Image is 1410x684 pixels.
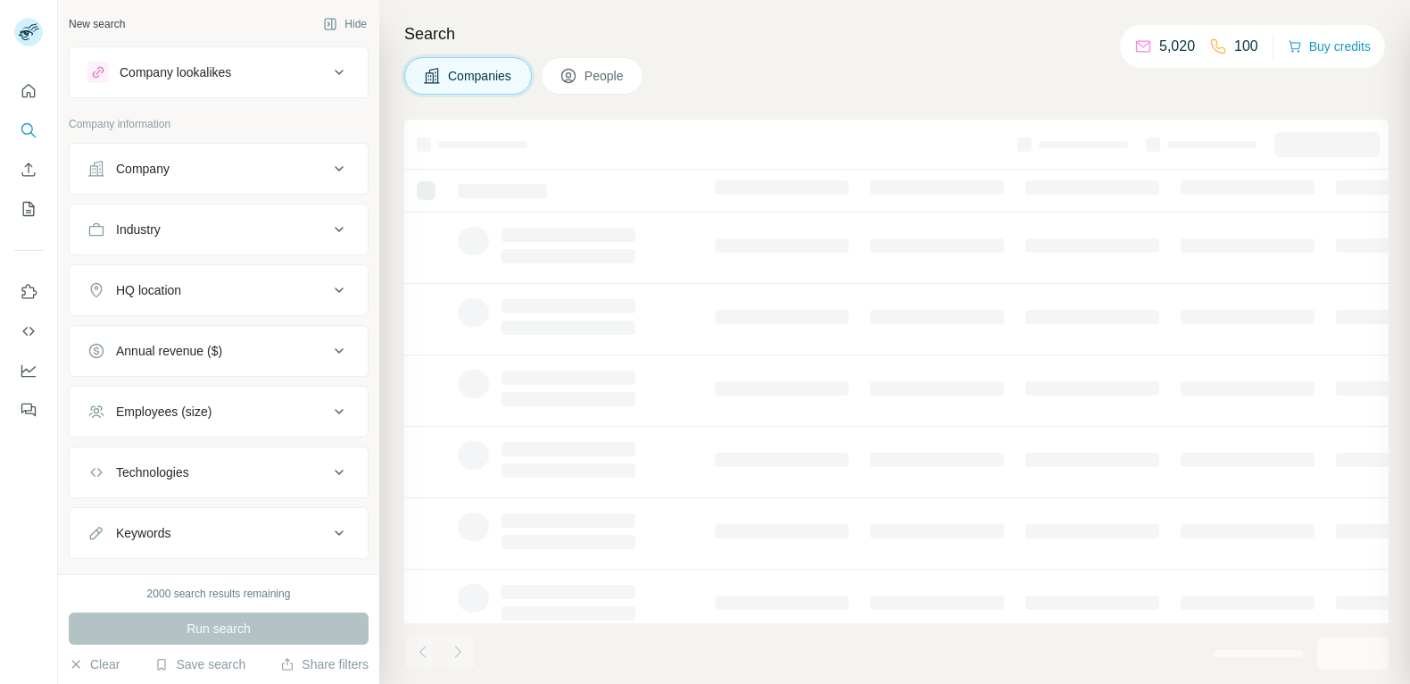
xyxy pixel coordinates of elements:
div: Industry [116,221,161,238]
button: Save search [154,655,245,673]
div: New search [69,16,125,32]
button: Dashboard [14,355,43,387]
span: Companies [448,67,513,85]
button: Share filters [280,655,369,673]
button: Clear [69,655,120,673]
button: Technologies [70,451,368,494]
button: Annual revenue ($) [70,329,368,372]
button: Employees (size) [70,390,368,433]
div: Company [116,160,170,178]
button: Company lookalikes [70,51,368,94]
button: Industry [70,208,368,251]
button: Quick start [14,75,43,107]
button: Hide [311,11,379,38]
p: Company information [69,116,369,132]
button: Keywords [70,512,368,555]
div: Technologies [116,463,189,481]
button: HQ location [70,269,368,312]
button: Company [70,147,368,190]
button: Buy credits [1288,34,1371,59]
div: 2000 search results remaining [147,586,291,602]
button: Use Surfe API [14,315,43,347]
h4: Search [404,21,1389,46]
span: People [585,67,626,85]
button: Search [14,114,43,146]
div: HQ location [116,281,181,299]
button: Enrich CSV [14,154,43,186]
p: 5,020 [1159,36,1195,57]
div: Company lookalikes [120,63,231,81]
div: Employees (size) [116,403,211,421]
button: Use Surfe on LinkedIn [14,276,43,308]
button: Feedback [14,394,43,426]
p: 100 [1234,36,1258,57]
div: Annual revenue ($) [116,342,222,360]
button: My lists [14,193,43,225]
div: Keywords [116,524,170,542]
